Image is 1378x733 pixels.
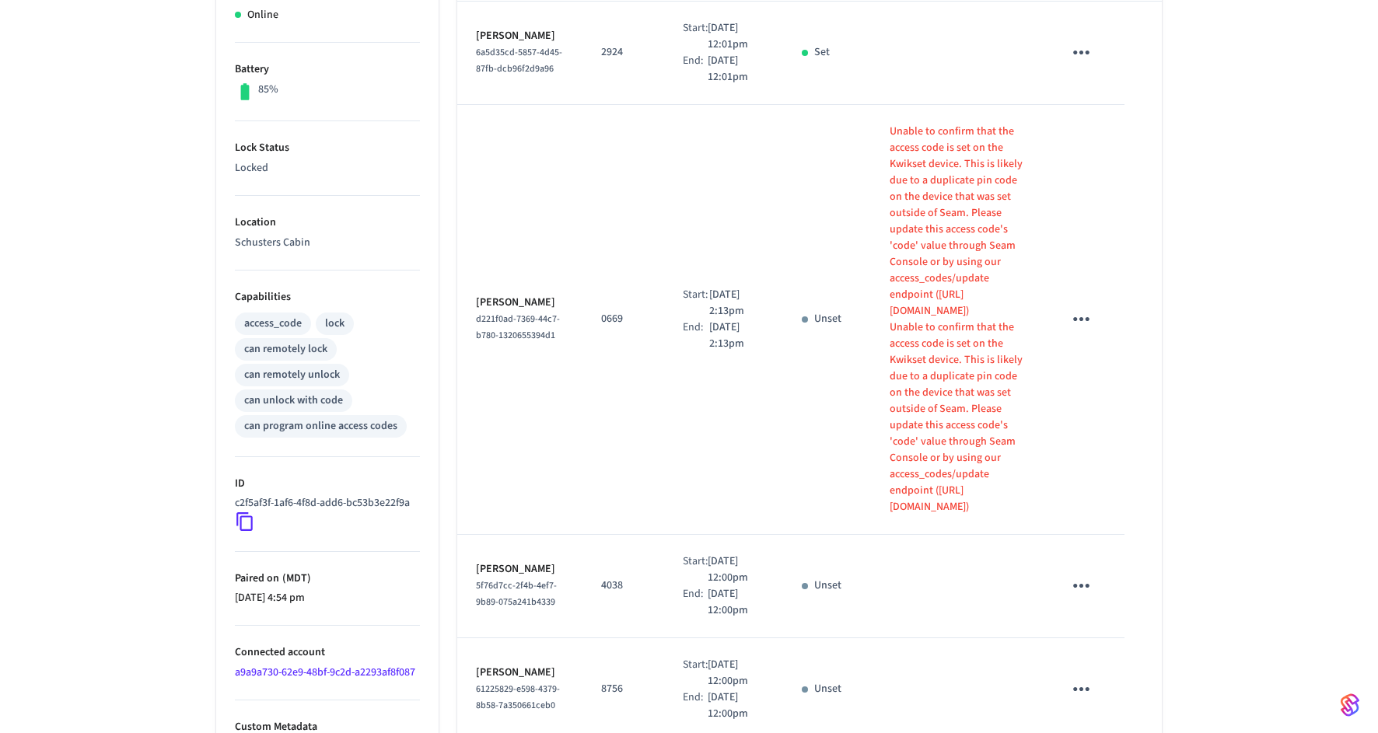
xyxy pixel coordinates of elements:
[235,571,420,587] p: Paired on
[601,44,645,61] p: 2924
[244,418,397,435] div: can program online access codes
[244,341,327,358] div: can remotely lock
[814,578,841,594] p: Unset
[890,124,1026,319] p: Unable to confirm that the access code is set on the Kwikset device. This is likely due to a dupl...
[683,657,708,689] div: Start:
[235,160,420,176] p: Locked
[244,316,302,332] div: access_code
[244,393,343,409] div: can unlock with code
[244,367,340,383] div: can remotely unlock
[601,681,645,697] p: 8756
[476,561,564,578] p: [PERSON_NAME]
[708,553,764,586] p: [DATE] 12:00pm
[235,644,420,661] p: Connected account
[1341,693,1359,717] img: SeamLogoGradient.69752ec5.svg
[235,289,420,305] p: Capabilities
[476,665,564,681] p: [PERSON_NAME]
[235,140,420,156] p: Lock Status
[683,319,709,352] div: End:
[235,590,420,606] p: [DATE] 4:54 pm
[235,235,420,251] p: Schusters Cabin
[709,319,764,352] p: [DATE] 2:13pm
[683,553,708,586] div: Start:
[708,586,764,619] p: [DATE] 12:00pm
[235,215,420,231] p: Location
[890,319,1026,515] p: Unable to confirm that the access code is set on the Kwikset device. This is likely due to a dupl...
[708,20,764,53] p: [DATE] 12:01pm
[247,7,278,23] p: Online
[814,311,841,327] p: Unset
[476,682,560,712] span: 61225829-e598-4379-8b58-7a350661ceb0
[709,287,764,319] p: [DATE] 2:13pm
[476,46,562,75] span: 6a5d35cd-5857-4d45-87fb-dcb96f2d9a96
[235,495,410,511] p: c2f5af3f-1af6-4f8d-add6-bc53b3e22f9a
[683,287,709,319] div: Start:
[476,28,564,44] p: [PERSON_NAME]
[476,579,557,609] span: 5f76d7cc-2f4b-4ef7-9b89-075a241b4339
[683,586,708,619] div: End:
[708,53,764,86] p: [DATE] 12:01pm
[683,53,708,86] div: End:
[814,681,841,697] p: Unset
[476,312,560,342] span: d221f0ad-7369-44c7-b780-1320655394d1
[279,571,311,586] span: ( MDT )
[814,44,830,61] p: Set
[235,665,415,680] a: a9a9a730-62e9-48bf-9c2d-a2293af8f087
[708,657,764,689] p: [DATE] 12:00pm
[476,295,564,311] p: [PERSON_NAME]
[235,61,420,78] p: Battery
[325,316,344,332] div: lock
[683,20,708,53] div: Start:
[235,476,420,492] p: ID
[708,689,764,722] p: [DATE] 12:00pm
[683,689,708,722] div: End:
[601,311,645,327] p: 0669
[601,578,645,594] p: 4038
[258,82,278,98] p: 85%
